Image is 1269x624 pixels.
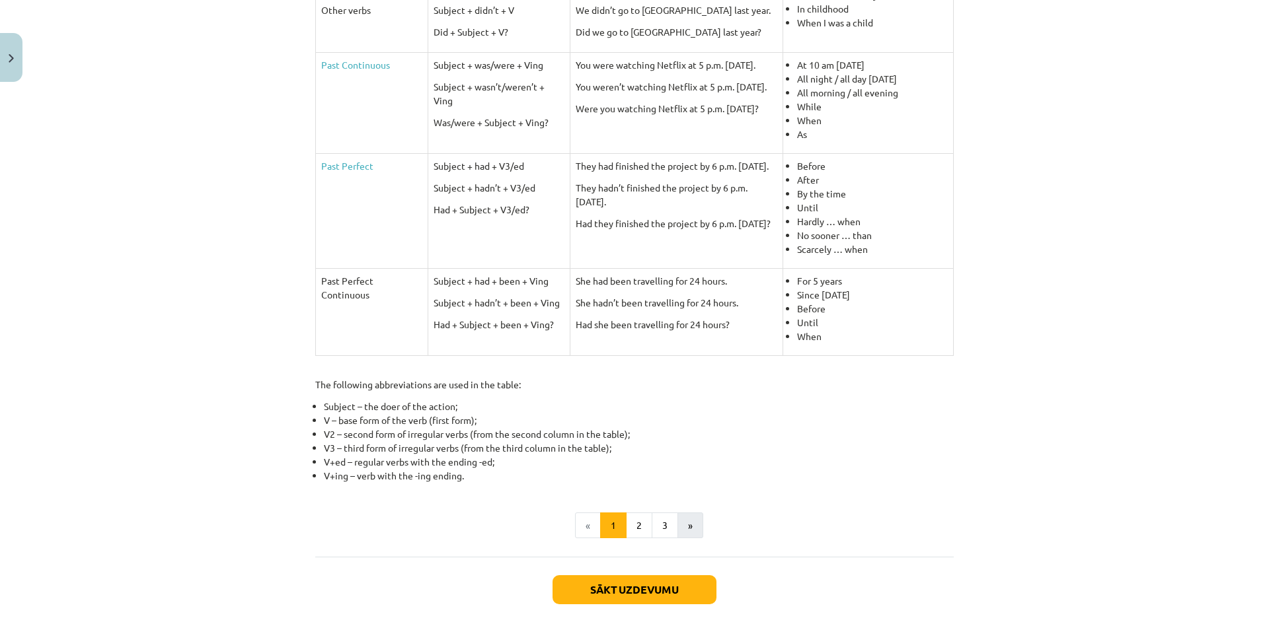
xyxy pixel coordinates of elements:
p: Did + Subject + V? [434,25,564,39]
li: By the time [797,187,948,201]
li: Subject – the doer of the action; [324,399,954,413]
p: She hadn’t been travelling for 24 hours. [576,296,777,310]
button: 2 [626,512,652,539]
p: Past Perfect Continuous [321,274,422,302]
li: As [797,127,948,141]
button: » [677,512,703,539]
p: Subject + had + been + Ving [434,274,564,288]
li: Since [DATE] [797,288,948,302]
a: Past Continuous [321,59,390,71]
p: Subject + hadn’t + been + Ving [434,296,564,310]
nav: Page navigation example [315,512,954,539]
img: icon-close-lesson-0947bae3869378f0d4975bcd49f059093ad1ed9edebbc8119c70593378902aed.svg [9,54,14,63]
li: V3 – third form of irregular verbs (from the third column in the table); [324,441,954,455]
li: Before [797,159,948,173]
li: Until [797,201,948,215]
p: The following abbreviations are used in the table: [315,378,954,392]
p: Were you watching Netflix at 5 p.m. [DATE]? [576,102,777,116]
p: Was/were + Subject + Ving? [434,116,564,129]
button: Sākt uzdevumu [553,575,716,604]
li: At 10 am [DATE] [797,58,948,72]
li: All night / all day [DATE] [797,72,948,86]
p: You were watching Netflix at 5 p.m. [DATE]. [576,58,777,72]
p: They hadn’t finished the project by 6 p.m. [DATE]. [576,181,777,209]
li: Before [797,302,948,316]
li: When [797,329,948,343]
li: When [797,114,948,127]
p: Subject + was/were + Ving [434,58,564,72]
p: Other verbs [321,3,422,17]
p: Subject + had + V3/ed [434,159,564,173]
button: 3 [652,512,678,539]
p: Subject + wasn’t/weren’t + Ving [434,80,564,108]
li: When I was a child [797,16,948,30]
li: V+ing – verb with the -ing ending. [324,469,954,483]
p: Had + Subject + V3/ed? [434,203,564,217]
p: Subject + hadn’t + V3/ed [434,181,564,195]
p: Had she been travelling for 24 hours? [576,318,777,331]
button: 1 [600,512,627,539]
li: All morning / all evening [797,86,948,100]
li: V+ed – regular verbs with the ending -ed; [324,455,954,469]
li: V2 – second form of irregular verbs (from the second column in the table); [324,427,954,441]
p: Had + Subject + been + Ving? [434,318,564,331]
li: V – base form of the verb (first form); [324,413,954,427]
p: Did we go to [GEOGRAPHIC_DATA] last year? [576,25,777,39]
p: Subject + didn’t + V [434,3,564,17]
li: No sooner … than [797,228,948,242]
li: Hardly … when [797,215,948,228]
p: Had they finished the project by 6 p.m. [DATE]? [576,217,777,230]
p: We didn’t go to [GEOGRAPHIC_DATA] last year. [576,3,777,17]
li: For 5 years [797,274,948,288]
p: They had finished the project by 6 p.m. [DATE]. [576,159,777,173]
li: After [797,173,948,187]
a: Past Perfect [321,160,373,172]
li: Until [797,316,948,329]
li: Scarcely … when [797,242,948,256]
li: While [797,100,948,114]
p: You weren’t watching Netflix at 5 p.m. [DATE]. [576,80,777,94]
li: In childhood [797,2,948,16]
p: She had been travelling for 24 hours. [576,274,777,288]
